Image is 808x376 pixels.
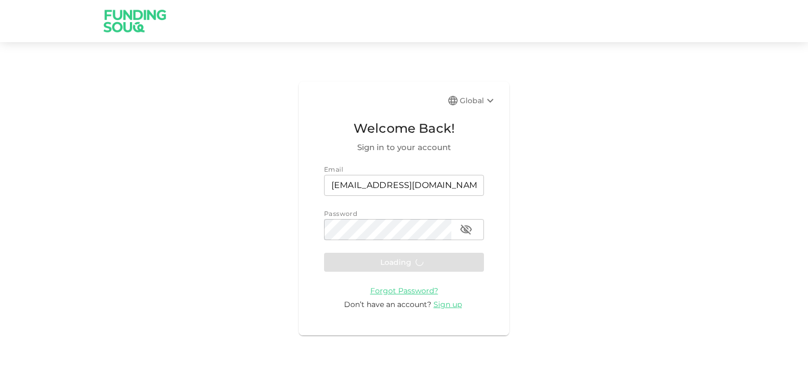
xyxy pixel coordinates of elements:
div: Global [460,94,497,107]
span: Welcome Back! [324,118,484,138]
span: Forgot Password? [370,286,438,295]
span: Sign in to your account [324,141,484,154]
span: Email [324,165,343,173]
span: Password [324,210,357,217]
span: Don’t have an account? [344,300,431,309]
a: Forgot Password? [370,285,438,295]
input: email [324,175,484,196]
input: password [324,219,451,240]
span: Sign up [433,300,462,309]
